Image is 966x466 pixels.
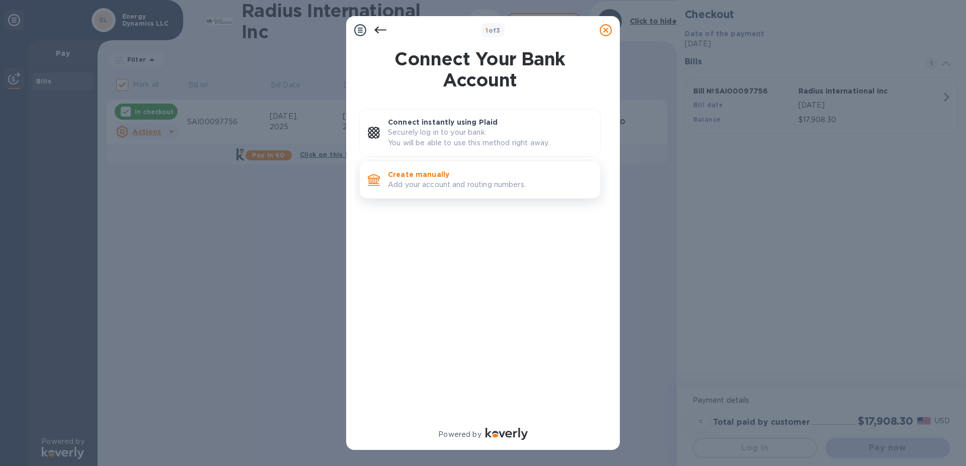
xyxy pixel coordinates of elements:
[388,179,592,190] p: Add your account and routing numbers.
[486,27,488,34] span: 1
[388,117,592,127] p: Connect instantly using Plaid
[388,169,592,179] p: Create manually
[486,27,501,34] b: of 3
[438,429,481,440] p: Powered by
[355,48,605,90] h1: Connect Your Bank Account
[486,428,528,440] img: Logo
[388,127,592,148] p: Securely log in to your bank. You will be able to use this method right away.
